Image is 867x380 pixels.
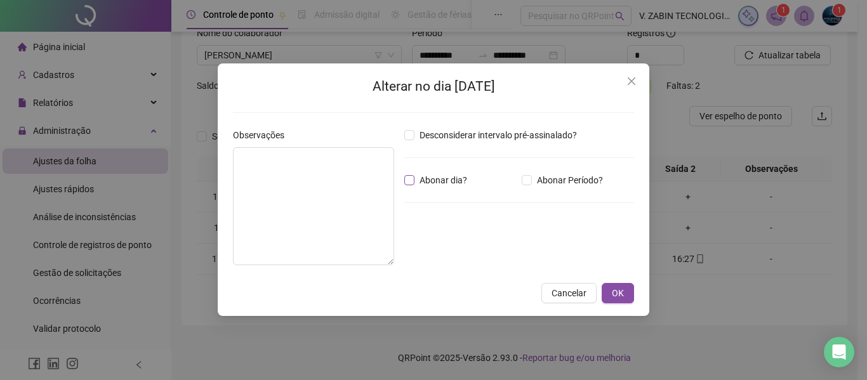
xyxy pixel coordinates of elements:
div: Open Intercom Messenger [824,337,854,367]
span: Cancelar [552,286,586,300]
label: Observações [233,128,293,142]
button: Close [621,71,642,91]
span: Abonar dia? [414,173,472,187]
button: OK [602,283,634,303]
span: Abonar Período? [532,173,608,187]
h2: Alterar no dia [DATE] [233,76,634,97]
span: Desconsiderar intervalo pré-assinalado? [414,128,582,142]
button: Cancelar [541,283,597,303]
span: close [626,76,637,86]
span: OK [612,286,624,300]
